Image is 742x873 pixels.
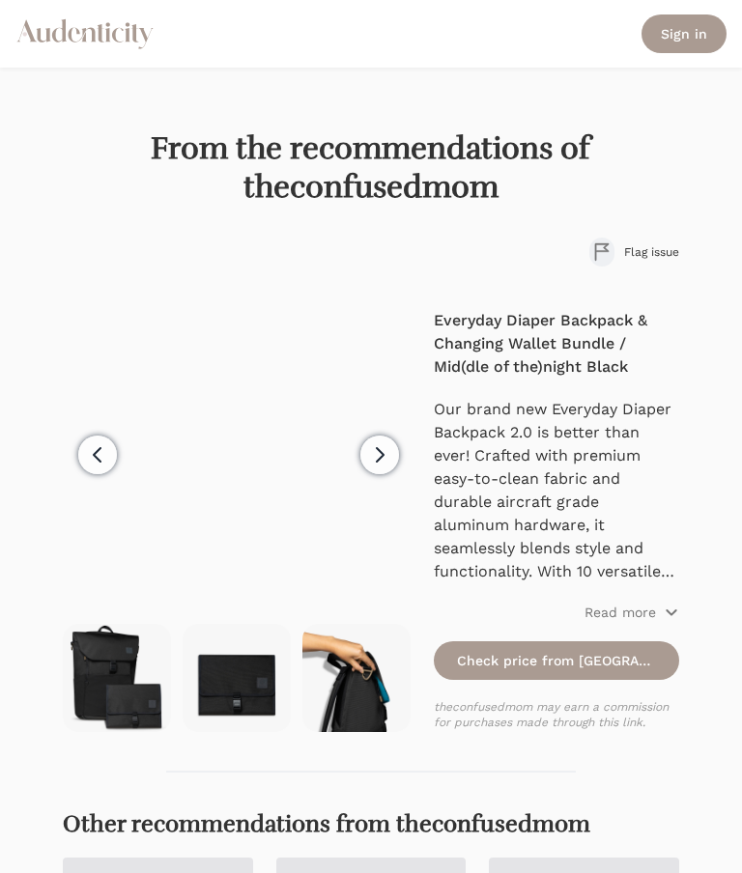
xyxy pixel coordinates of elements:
h2: Other recommendations from theconfusedmom [63,811,678,838]
img: Front view of black backpack and changing wallet. Both are closed, and show magnetic clasp and ex... [63,624,171,732]
p: Our brand new Everyday Diaper Backpack 2.0 is better than ever! Crafted with premium easy-to-clea... [434,398,679,583]
span: Flag issue [624,244,679,260]
img: Hand opening bronze carabiner clip on side of black backpack against a white background. Blue int... [302,624,411,732]
p: Read more [585,603,656,622]
h1: From the recommendations of theconfusedmom [63,129,678,207]
button: Flag issue [589,238,679,267]
h4: Everyday Diaper Backpack & Changing Wallet Bundle / Mid(dle of the)night Black [434,309,679,379]
p: theconfusedmom may earn a commission for purchases made through this link. [434,699,679,730]
a: Check price from [GEOGRAPHIC_DATA] [434,641,679,680]
a: Sign in [642,14,727,53]
img: Front view of closed black changing wallet against a white background. [183,624,291,732]
button: Read more [585,603,679,622]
